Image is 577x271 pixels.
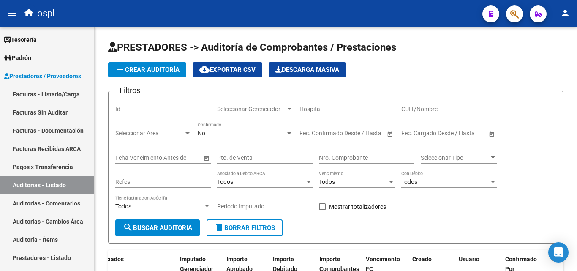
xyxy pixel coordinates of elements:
[198,130,205,137] span: No
[329,202,386,212] span: Mostrar totalizadores
[115,203,131,210] span: Todos
[199,64,210,74] mat-icon: cloud_download
[217,106,286,113] span: Seleccionar Gerenciador
[269,62,346,77] button: Descarga Masiva
[115,64,125,74] mat-icon: add
[202,153,211,162] button: Open calendar
[115,219,200,236] button: Buscar Auditoria
[487,129,496,138] button: Open calendar
[108,62,186,77] button: Crear Auditoría
[108,41,396,53] span: PRESTADORES -> Auditoría de Comprobantes / Prestaciones
[115,85,144,96] h3: Filtros
[299,130,326,137] input: Start date
[207,219,283,236] button: Borrar Filtros
[4,71,81,81] span: Prestadores / Proveedores
[37,4,54,23] span: ospl
[4,35,37,44] span: Tesorería
[385,129,394,138] button: Open calendar
[115,66,180,74] span: Crear Auditoría
[269,62,346,77] app-download-masive: Descarga masiva de comprobantes (adjuntos)
[435,130,476,137] input: End date
[319,178,335,185] span: Todos
[4,53,31,63] span: Padrón
[123,222,133,233] mat-icon: search
[401,130,427,137] input: Start date
[459,256,479,263] span: Usuario
[123,224,192,232] span: Buscar Auditoria
[214,222,224,233] mat-icon: delete
[560,8,570,18] mat-icon: person
[193,62,262,77] button: Exportar CSV
[214,224,275,232] span: Borrar Filtros
[401,178,417,185] span: Todos
[115,130,184,137] span: Seleccionar Area
[412,256,432,263] span: Creado
[275,66,339,74] span: Descarga Masiva
[217,178,233,185] span: Todos
[548,242,569,263] div: Open Intercom Messenger
[421,154,489,162] span: Seleccionar Tipo
[7,8,17,18] mat-icon: menu
[199,66,256,74] span: Exportar CSV
[333,130,374,137] input: End date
